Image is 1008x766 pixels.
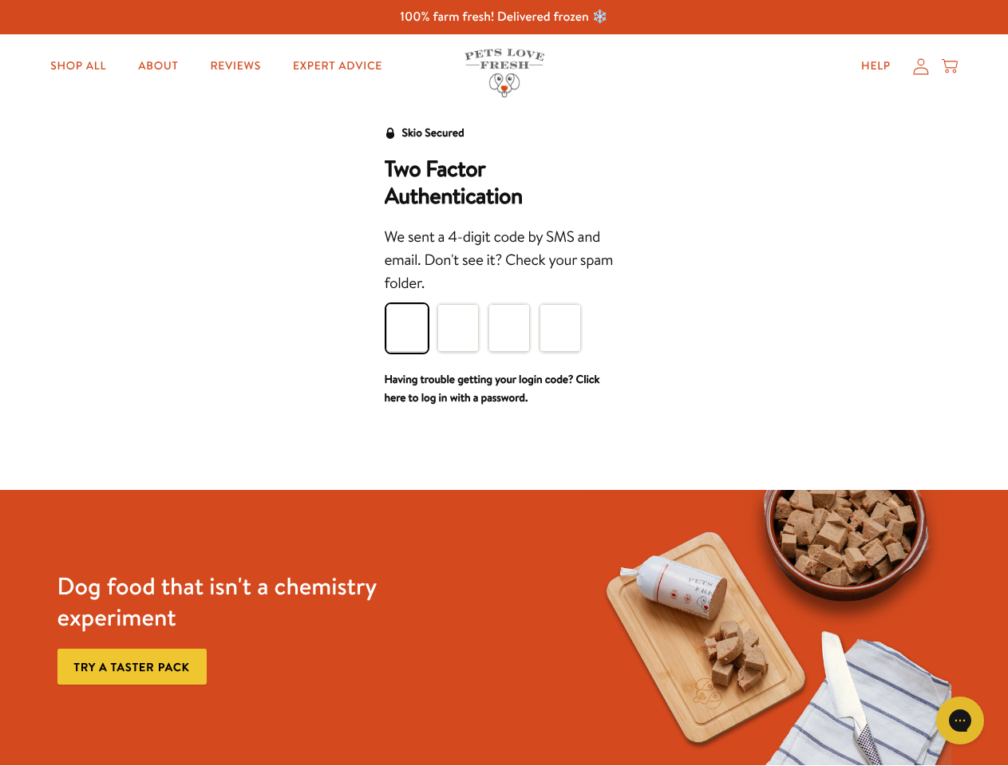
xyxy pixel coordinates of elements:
a: Expert Advice [280,50,395,82]
a: Help [848,50,903,82]
a: Reviews [197,50,273,82]
input: Please enter your pin code [540,304,581,352]
div: Skio Secured [402,124,464,143]
a: Skio Secured [385,124,464,156]
h3: Dog food that isn't a chemistry experiment [57,571,422,633]
input: Please enter your pin code [437,304,479,352]
a: About [125,50,191,82]
svg: Security [385,128,396,139]
iframe: Gorgias live chat messenger [928,691,992,750]
img: Pets Love Fresh [464,49,544,97]
a: Shop All [38,50,119,82]
a: Having trouble getting your login code? Click here to log in with a password. [385,371,600,406]
input: Please enter your pin code [386,304,428,352]
h2: Two Factor Authentication [385,156,624,210]
input: Please enter your pin code [488,304,530,352]
span: We sent a 4-digit code by SMS and email. Don't see it? Check your spam folder. [385,227,613,294]
a: Try a taster pack [57,649,207,685]
img: Fussy [586,490,951,765]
